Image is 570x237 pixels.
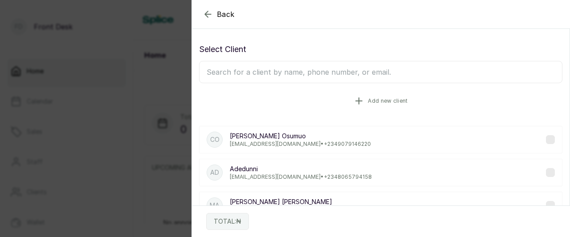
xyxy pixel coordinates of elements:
p: Ad [210,168,219,177]
button: Back [203,9,235,20]
button: Add new client [199,88,562,113]
p: [PERSON_NAME] Osumuo [230,132,371,141]
p: Select Client [199,43,562,56]
p: [EMAIL_ADDRESS][DOMAIN_NAME] • +234 9079146220 [230,141,371,148]
span: Back [217,9,235,20]
p: TOTAL: ₦ [214,217,241,226]
p: [PERSON_NAME] [PERSON_NAME] [230,197,373,206]
p: MA [210,201,220,210]
p: CO [210,135,220,144]
span: Add new client [368,97,407,104]
p: Adedunni [230,165,372,173]
input: Search for a client by name, phone number, or email. [199,61,562,83]
p: [EMAIL_ADDRESS][DOMAIN_NAME] • +234 8065794158 [230,173,372,181]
